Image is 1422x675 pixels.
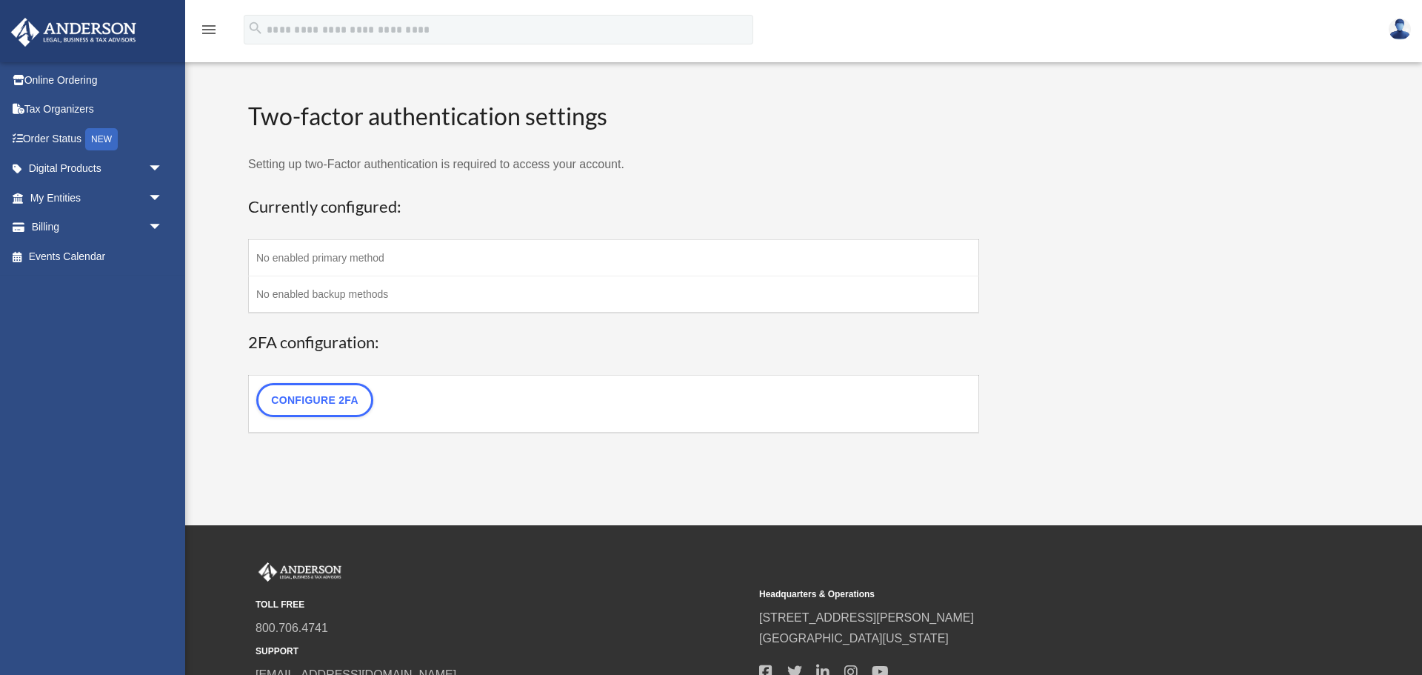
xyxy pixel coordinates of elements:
img: Anderson Advisors Platinum Portal [256,562,344,582]
a: My Entitiesarrow_drop_down [10,183,185,213]
i: menu [200,21,218,39]
img: Anderson Advisors Platinum Portal [7,18,141,47]
p: Setting up two-Factor authentication is required to access your account. [248,154,979,175]
a: menu [200,26,218,39]
a: [GEOGRAPHIC_DATA][US_STATE] [759,632,949,645]
a: Digital Productsarrow_drop_down [10,154,185,184]
div: NEW [85,128,118,150]
h3: Currently configured: [248,196,979,219]
h3: 2FA configuration: [248,331,979,354]
a: Order StatusNEW [10,124,185,154]
a: Online Ordering [10,65,185,95]
a: 800.706.4741 [256,622,328,634]
small: TOLL FREE [256,597,749,613]
i: search [247,20,264,36]
span: arrow_drop_down [148,213,178,243]
small: SUPPORT [256,644,749,659]
a: [STREET_ADDRESS][PERSON_NAME] [759,611,974,624]
td: No enabled primary method [249,239,979,276]
a: Billingarrow_drop_down [10,213,185,242]
a: Tax Organizers [10,95,185,124]
a: Events Calendar [10,242,185,271]
img: User Pic [1389,19,1411,40]
span: arrow_drop_down [148,183,178,213]
td: No enabled backup methods [249,276,979,313]
h2: Two-factor authentication settings [248,100,979,133]
span: arrow_drop_down [148,154,178,184]
a: Configure 2FA [256,383,373,417]
small: Headquarters & Operations [759,587,1252,602]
